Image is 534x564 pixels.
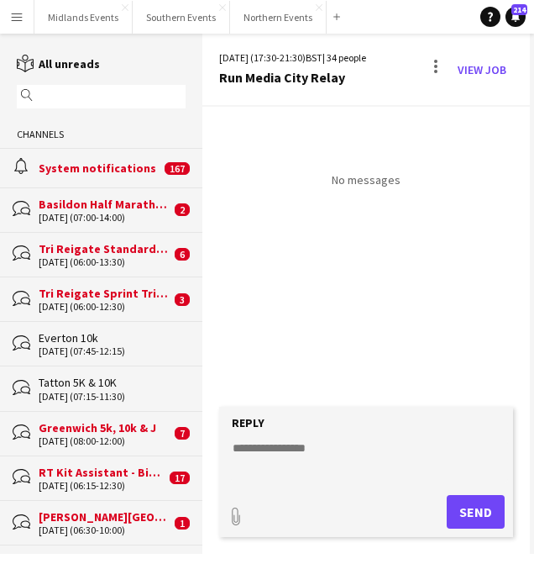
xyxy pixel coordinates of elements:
[232,415,264,430] label: Reply
[39,375,186,390] div: Tatton 5K & 10K
[39,391,186,403] div: [DATE] (07:15-11:30)
[39,161,160,176] div: System notifications
[39,435,170,447] div: [DATE] (08:00-12:00)
[34,1,133,34] button: Midlands Events
[39,524,170,536] div: [DATE] (06:30-10:00)
[511,4,527,15] span: 214
[219,70,366,85] div: Run Media City Relay
[39,197,170,212] div: Basildon Half Marathon & Juniors
[505,7,526,27] a: 214
[39,256,170,268] div: [DATE] (06:00-13:30)
[17,56,100,71] a: All unreads
[175,293,190,306] span: 3
[165,162,190,175] span: 167
[230,1,327,34] button: Northern Events
[306,51,322,64] span: BST
[175,248,190,261] span: 6
[133,1,230,34] button: Southern Events
[39,286,170,301] div: Tri Reigate Sprint Triathlon
[219,50,366,66] div: [DATE] (17:30-21:30) | 34 people
[39,465,165,480] div: RT Kit Assistant - Birmingham Running Festival
[39,509,170,524] div: [PERSON_NAME][GEOGRAPHIC_DATA]
[39,212,170,224] div: [DATE] (07:00-14:00)
[39,480,165,492] div: [DATE] (06:15-12:30)
[170,472,190,484] span: 17
[175,427,190,440] span: 7
[175,203,190,216] span: 2
[332,172,400,187] p: No messages
[175,517,190,530] span: 1
[39,420,170,435] div: Greenwich 5k, 10k & J
[39,301,170,313] div: [DATE] (06:00-12:30)
[39,241,170,256] div: Tri Reigate Standard Triathlon
[39,345,186,357] div: [DATE] (07:45-12:15)
[447,495,505,529] button: Send
[39,330,186,345] div: Everton 10k
[451,56,513,83] a: View Job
